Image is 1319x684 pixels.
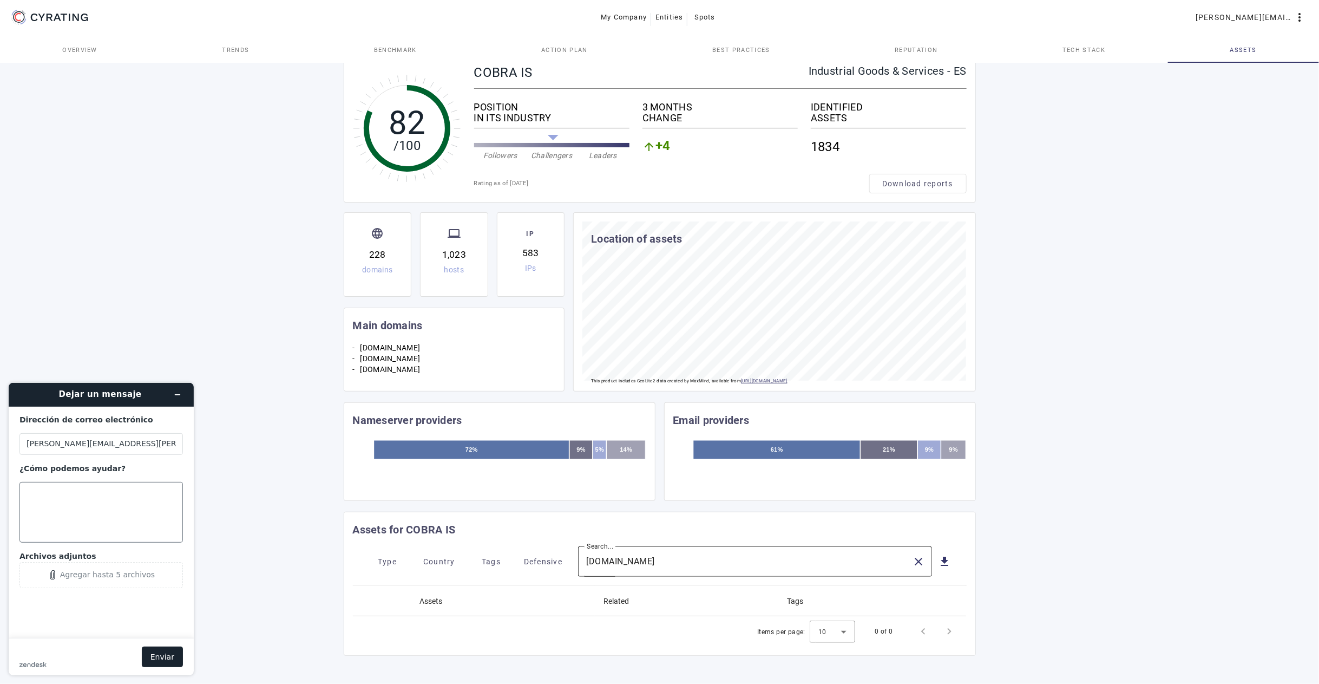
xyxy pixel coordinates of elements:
[353,412,462,429] mat-card-title: Nameserver providers
[578,150,629,161] div: Leaders
[741,379,787,383] a: [URL][DOMAIN_NAME]
[420,595,452,607] div: Assets
[60,196,155,205] div: Agregar hasta 5 archivos
[524,229,537,242] span: IP
[712,47,770,53] span: Best practices
[910,618,936,644] button: Previous page
[591,376,789,387] p: This product includes GeoLite2 data created by MaxMind, available from .
[444,266,464,273] div: hosts
[642,102,798,113] div: 3 MONTHS
[541,47,588,53] span: Action Plan
[362,552,414,571] button: Type
[388,103,425,142] tspan: 82
[19,177,183,188] label: Archivos adjuntos
[371,227,384,240] mat-icon: language
[1196,9,1293,26] span: [PERSON_NAME][EMAIL_ADDRESS][PERSON_NAME][DOMAIN_NAME]
[360,353,556,364] li: [DOMAIN_NAME]
[522,246,539,260] div: 583
[655,9,683,26] span: Entities
[1191,8,1310,27] button: [PERSON_NAME][EMAIL_ADDRESS][PERSON_NAME][DOMAIN_NAME]
[374,47,417,53] span: Benchmark
[1230,47,1257,53] span: Assets
[22,8,60,17] span: Soporte
[895,47,937,53] span: Reputation
[526,150,578,161] div: Challengers
[62,47,97,53] span: Overview
[222,47,249,53] span: Trends
[369,247,386,262] div: 228
[142,272,183,293] button: Enviar
[344,307,565,402] cr-card: Main domains
[601,9,647,26] span: My Company
[603,595,639,607] div: Related
[517,552,569,571] button: Defensive
[465,552,517,571] button: Tags
[362,266,392,273] div: domains
[31,14,88,21] g: CYRATING
[591,230,683,247] mat-card-title: Location of assets
[442,247,466,262] div: 1,023
[936,618,962,644] button: Next page
[787,595,803,607] div: Tags
[524,553,562,570] span: Defensive
[687,8,722,27] button: Spots
[414,552,465,571] button: Country
[360,342,556,353] li: [DOMAIN_NAME]
[811,102,966,113] div: IDENTIFIED
[1062,47,1105,53] span: Tech Stack
[19,41,153,50] strong: Dirección de correo electrónico
[811,113,966,123] div: ASSETS
[655,140,671,153] span: +4
[393,138,420,153] tspan: /100
[939,555,951,568] mat-icon: get_app
[642,113,798,123] div: CHANGE
[474,113,629,123] div: IN ITS INDUSTRY
[694,9,716,26] span: Spots
[573,212,975,392] cr-card: Location of assets
[474,178,869,189] div: Rating as of [DATE]
[482,553,501,570] span: Tags
[913,555,926,568] mat-icon: close
[423,553,455,570] span: Country
[811,133,966,161] div: 1834
[19,90,126,99] strong: ¿Cómo podemos ayudar?
[882,178,953,189] span: Download reports
[603,595,629,607] div: Related
[353,521,456,538] mat-card-title: Assets for COBRA IS
[378,553,397,570] span: Type
[420,595,443,607] div: Assets
[757,627,805,637] div: Items per page:
[525,264,536,272] div: IPs
[47,14,154,27] h1: Dejar un mensaje
[642,140,655,153] mat-icon: arrow_upward
[869,174,967,193] button: Download reports
[1293,11,1306,24] mat-icon: more_vert
[474,66,809,80] div: COBRA IS
[787,595,813,607] div: Tags
[474,102,629,113] div: POSITION
[353,317,423,334] mat-card-title: Main domains
[475,150,526,161] div: Followers
[448,227,461,240] mat-icon: computer
[19,188,183,214] button: Attachments
[587,543,613,551] mat-label: Search...
[673,412,750,429] mat-card-title: Email providers
[651,8,687,27] button: Entities
[360,364,556,375] li: [DOMAIN_NAME]
[597,8,652,27] button: My Company
[169,13,186,28] button: Minimizar widget
[809,66,967,76] div: Industrial Goods & Services - ES
[875,626,893,637] div: 0 of 0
